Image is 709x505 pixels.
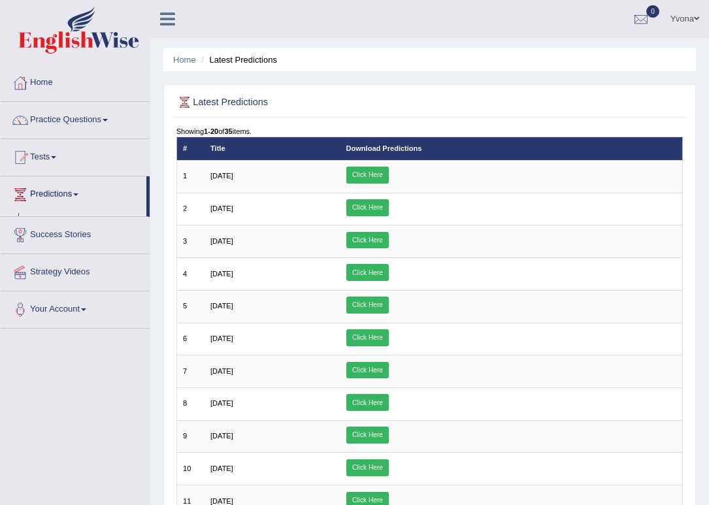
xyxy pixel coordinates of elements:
[176,323,205,355] td: 6
[176,225,205,258] td: 3
[173,55,196,65] a: Home
[210,432,233,440] span: [DATE]
[204,127,218,135] b: 1-20
[176,387,205,420] td: 8
[176,94,491,111] h2: Latest Predictions
[1,65,150,97] a: Home
[346,199,389,216] a: Click Here
[646,5,659,18] span: 0
[176,160,205,193] td: 1
[1,254,150,287] a: Strategy Videos
[224,127,232,135] b: 35
[346,427,389,444] a: Click Here
[176,126,684,137] div: Showing of items.
[210,464,233,472] span: [DATE]
[1,139,150,172] a: Tests
[346,329,389,346] a: Click Here
[210,302,233,310] span: [DATE]
[210,399,233,407] span: [DATE]
[176,290,205,323] td: 5
[210,237,233,245] span: [DATE]
[176,193,205,225] td: 2
[1,291,150,324] a: Your Account
[1,102,150,135] a: Practice Questions
[210,172,233,180] span: [DATE]
[176,137,205,160] th: #
[346,362,389,379] a: Click Here
[346,232,389,249] a: Click Here
[346,394,389,411] a: Click Here
[346,167,389,184] a: Click Here
[198,54,277,66] li: Latest Predictions
[346,264,389,281] a: Click Here
[210,204,233,212] span: [DATE]
[176,355,205,388] td: 7
[346,459,389,476] a: Click Here
[210,270,233,278] span: [DATE]
[176,453,205,485] td: 10
[1,176,146,209] a: Predictions
[340,137,683,160] th: Download Predictions
[210,367,233,375] span: [DATE]
[210,334,233,342] span: [DATE]
[210,497,233,505] span: [DATE]
[176,420,205,453] td: 9
[176,258,205,291] td: 4
[24,213,146,236] a: Latest Predictions
[1,217,150,250] a: Success Stories
[346,297,389,314] a: Click Here
[205,137,340,160] th: Title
